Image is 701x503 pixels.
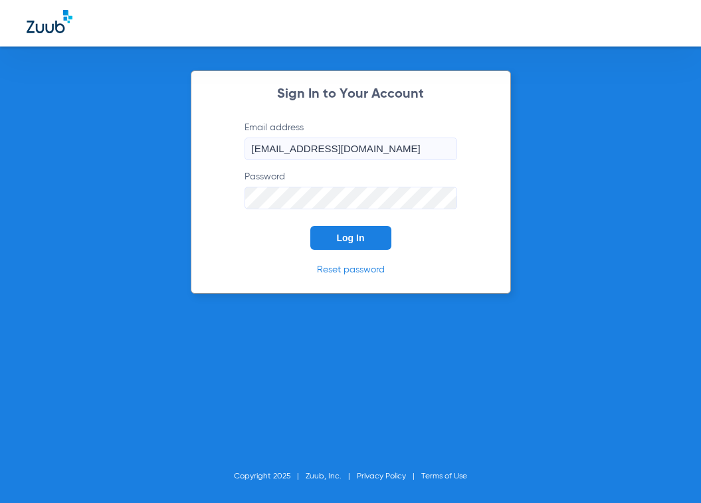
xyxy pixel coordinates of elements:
input: Password [245,187,457,209]
h2: Sign In to Your Account [225,88,477,101]
img: Zuub Logo [27,10,72,33]
a: Reset password [317,265,385,274]
input: Email address [245,138,457,160]
a: Terms of Use [421,472,467,480]
button: Log In [310,226,391,250]
li: Zuub, Inc. [306,470,357,483]
label: Email address [245,121,457,160]
label: Password [245,170,457,209]
a: Privacy Policy [357,472,406,480]
li: Copyright 2025 [234,470,306,483]
span: Log In [337,233,365,243]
